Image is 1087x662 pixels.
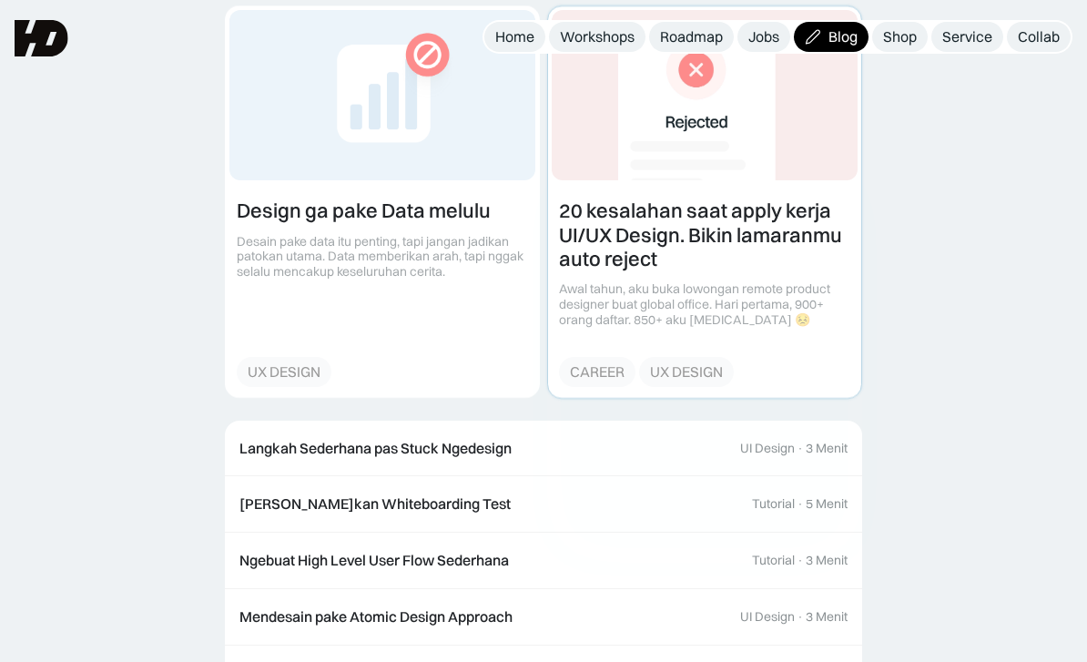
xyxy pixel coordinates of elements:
div: UI Design [740,609,795,625]
div: Workshops [560,27,635,46]
div: Tutorial [752,553,795,568]
div: · [797,609,804,625]
div: · [797,441,804,456]
div: · [797,553,804,568]
a: [PERSON_NAME]kan Whiteboarding TestTutorial·5 Menit [225,476,862,533]
div: Ngebuat High Level User Flow Sederhana [239,551,509,570]
div: Shop [883,27,917,46]
a: Langkah Sederhana pas Stuck NgedesignUI Design·3 Menit [225,421,862,477]
div: UI Design [740,441,795,456]
a: Home [484,22,545,52]
div: Jobs [748,27,779,46]
div: Langkah Sederhana pas Stuck Ngedesign [239,439,512,458]
div: · [797,496,804,512]
div: Tutorial [752,496,795,512]
div: Home [495,27,534,46]
a: Collab [1007,22,1071,52]
div: [PERSON_NAME]kan Whiteboarding Test [239,494,511,514]
div: 3 Menit [806,553,848,568]
div: Blog [828,27,858,46]
a: Service [931,22,1003,52]
div: Collab [1018,27,1060,46]
a: Shop [872,22,928,52]
div: 5 Menit [806,496,848,512]
a: Jobs [737,22,790,52]
a: Workshops [549,22,645,52]
div: Service [942,27,992,46]
a: Roadmap [649,22,734,52]
a: Blog [794,22,869,52]
div: 3 Menit [806,441,848,456]
a: Mendesain pake Atomic Design ApproachUI Design·3 Menit [225,589,862,646]
div: Mendesain pake Atomic Design Approach [239,607,513,626]
div: 3 Menit [806,609,848,625]
div: Roadmap [660,27,723,46]
a: Ngebuat High Level User Flow SederhanaTutorial·3 Menit [225,533,862,589]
